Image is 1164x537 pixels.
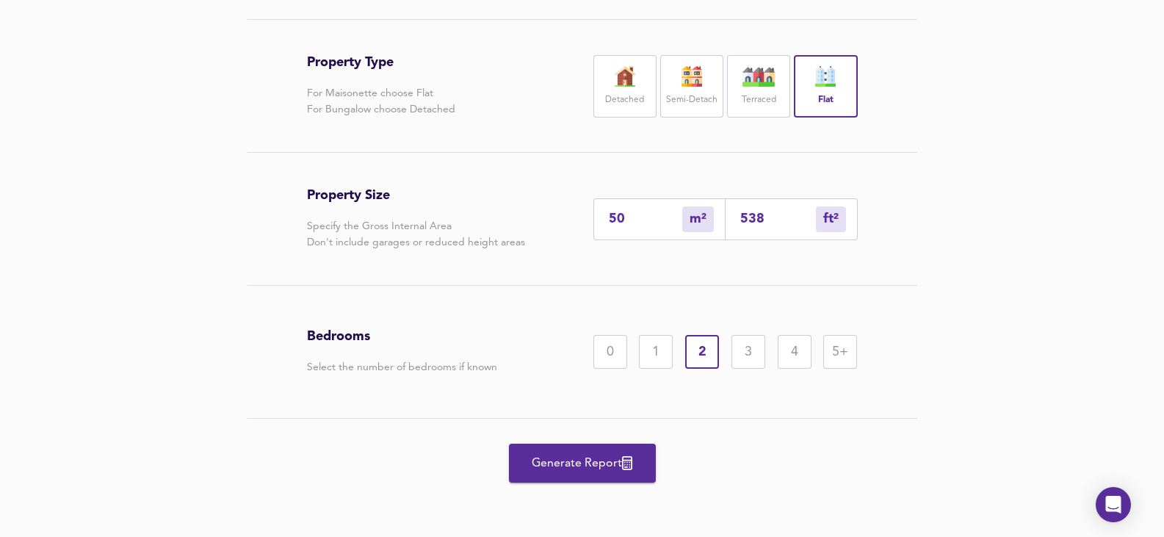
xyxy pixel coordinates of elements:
img: house-icon [740,66,777,87]
div: Terraced [727,55,790,118]
img: house-icon [673,66,710,87]
label: Semi-Detach [666,91,717,109]
div: 2 [685,335,719,369]
div: Open Intercom Messenger [1096,487,1131,522]
h3: Property Type [307,54,455,71]
div: 4 [778,335,811,369]
div: 0 [593,335,627,369]
div: Flat [794,55,857,118]
label: Detached [605,91,644,109]
div: 1 [639,335,673,369]
label: Flat [818,91,834,109]
span: Generate Report [524,453,641,474]
div: 5+ [823,335,857,369]
p: For Maisonette choose Flat For Bungalow choose Detached [307,85,455,118]
div: m² [816,206,846,232]
div: m² [682,206,714,232]
label: Terraced [742,91,776,109]
img: house-icon [607,66,643,87]
div: Detached [593,55,657,118]
input: Sqft [740,211,816,226]
input: Enter sqm [609,211,682,226]
p: Select the number of bedrooms if known [307,359,497,375]
p: Specify the Gross Internal Area Don't include garages or reduced height areas [307,218,525,251]
img: flat-icon [807,66,844,87]
h3: Bedrooms [307,328,497,345]
h3: Property Size [307,187,525,203]
div: Semi-Detach [660,55,723,118]
button: Generate Report [509,444,656,483]
div: 3 [731,335,765,369]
